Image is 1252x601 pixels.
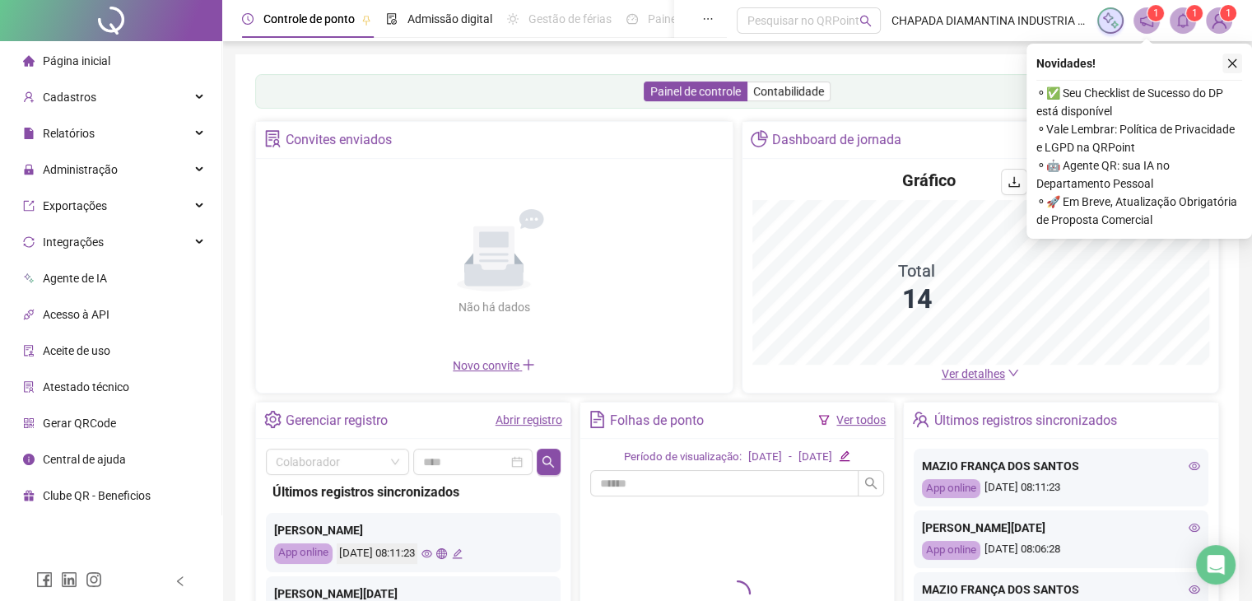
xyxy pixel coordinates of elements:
[922,457,1200,475] div: MAZIO FRANÇA DOS SANTOS
[23,200,35,212] span: export
[922,541,1200,560] div: [DATE] 08:06:28
[922,541,980,560] div: App online
[1189,460,1200,472] span: eye
[751,130,768,147] span: pie-chart
[1008,175,1021,189] span: download
[1226,7,1231,19] span: 1
[43,417,116,430] span: Gerar QRCode
[242,13,254,25] span: clock-circle
[61,571,77,588] span: linkedin
[772,126,901,154] div: Dashboard de jornada
[23,309,35,320] span: api
[43,380,129,394] span: Atestado técnico
[452,548,463,559] span: edit
[624,449,742,466] div: Período de visualização:
[421,548,432,559] span: eye
[43,163,118,176] span: Administração
[274,543,333,564] div: App online
[361,15,371,25] span: pushpin
[753,85,824,98] span: Contabilidade
[610,407,704,435] div: Folhas de ponto
[175,575,186,587] span: left
[36,571,53,588] span: facebook
[43,344,110,357] span: Aceite de uso
[942,367,1005,380] span: Ver detalhes
[286,407,388,435] div: Gerenciar registro
[1147,5,1164,21] sup: 1
[748,449,782,466] div: [DATE]
[418,298,570,316] div: Não há dados
[23,128,35,139] span: file
[263,12,355,26] span: Controle de ponto
[789,449,792,466] div: -
[43,91,96,104] span: Cadastros
[23,417,35,429] span: qrcode
[43,489,151,502] span: Clube QR - Beneficios
[386,13,398,25] span: file-done
[1139,13,1154,28] span: notification
[286,126,392,154] div: Convites enviados
[23,490,35,501] span: gift
[542,455,555,468] span: search
[43,308,109,321] span: Acesso à API
[528,12,612,26] span: Gestão de férias
[23,345,35,356] span: audit
[864,477,877,490] span: search
[337,543,417,564] div: [DATE] 08:11:23
[1036,193,1242,229] span: ⚬ 🚀 Em Breve, Atualização Obrigatória de Proposta Comercial
[43,199,107,212] span: Exportações
[1189,522,1200,533] span: eye
[264,130,282,147] span: solution
[922,580,1200,599] div: MAZIO FRANÇA DOS SANTOS
[1220,5,1236,21] sup: Atualize o seu contato no menu Meus Dados
[836,413,886,426] a: Ver todos
[272,482,554,502] div: Últimos registros sincronizados
[859,15,872,27] span: search
[1036,54,1096,72] span: Novidades !
[23,236,35,248] span: sync
[496,413,562,426] a: Abrir registro
[453,359,535,372] span: Novo convite
[1036,84,1242,120] span: ⚬ ✅ Seu Checklist de Sucesso do DP está disponível
[23,91,35,103] span: user-add
[23,454,35,465] span: info-circle
[1186,5,1203,21] sup: 1
[912,411,929,428] span: team
[818,414,830,426] span: filter
[1196,545,1236,585] div: Open Intercom Messenger
[1226,58,1238,69] span: close
[1175,13,1190,28] span: bell
[650,85,741,98] span: Painel de controle
[1189,584,1200,595] span: eye
[589,411,606,428] span: file-text
[43,453,126,466] span: Central de ajuda
[507,13,519,25] span: sun
[407,12,492,26] span: Admissão digital
[1207,8,1231,33] img: 93077
[43,235,104,249] span: Integrações
[1036,156,1242,193] span: ⚬ 🤖 Agente QR: sua IA no Departamento Pessoal
[23,381,35,393] span: solution
[902,169,956,192] h4: Gráfico
[839,450,849,461] span: edit
[648,12,712,26] span: Painel do DP
[43,54,110,68] span: Página inicial
[43,127,95,140] span: Relatórios
[1101,12,1119,30] img: sparkle-icon.fc2bf0ac1784a2077858766a79e2daf3.svg
[1192,7,1198,19] span: 1
[922,479,1200,498] div: [DATE] 08:11:23
[86,571,102,588] span: instagram
[1008,367,1019,379] span: down
[522,358,535,371] span: plus
[626,13,638,25] span: dashboard
[922,479,980,498] div: App online
[702,13,714,25] span: ellipsis
[934,407,1117,435] div: Últimos registros sincronizados
[23,55,35,67] span: home
[798,449,832,466] div: [DATE]
[1036,120,1242,156] span: ⚬ Vale Lembrar: Política de Privacidade e LGPD na QRPoint
[23,164,35,175] span: lock
[942,367,1019,380] a: Ver detalhes down
[43,272,107,285] span: Agente de IA
[274,521,552,539] div: [PERSON_NAME]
